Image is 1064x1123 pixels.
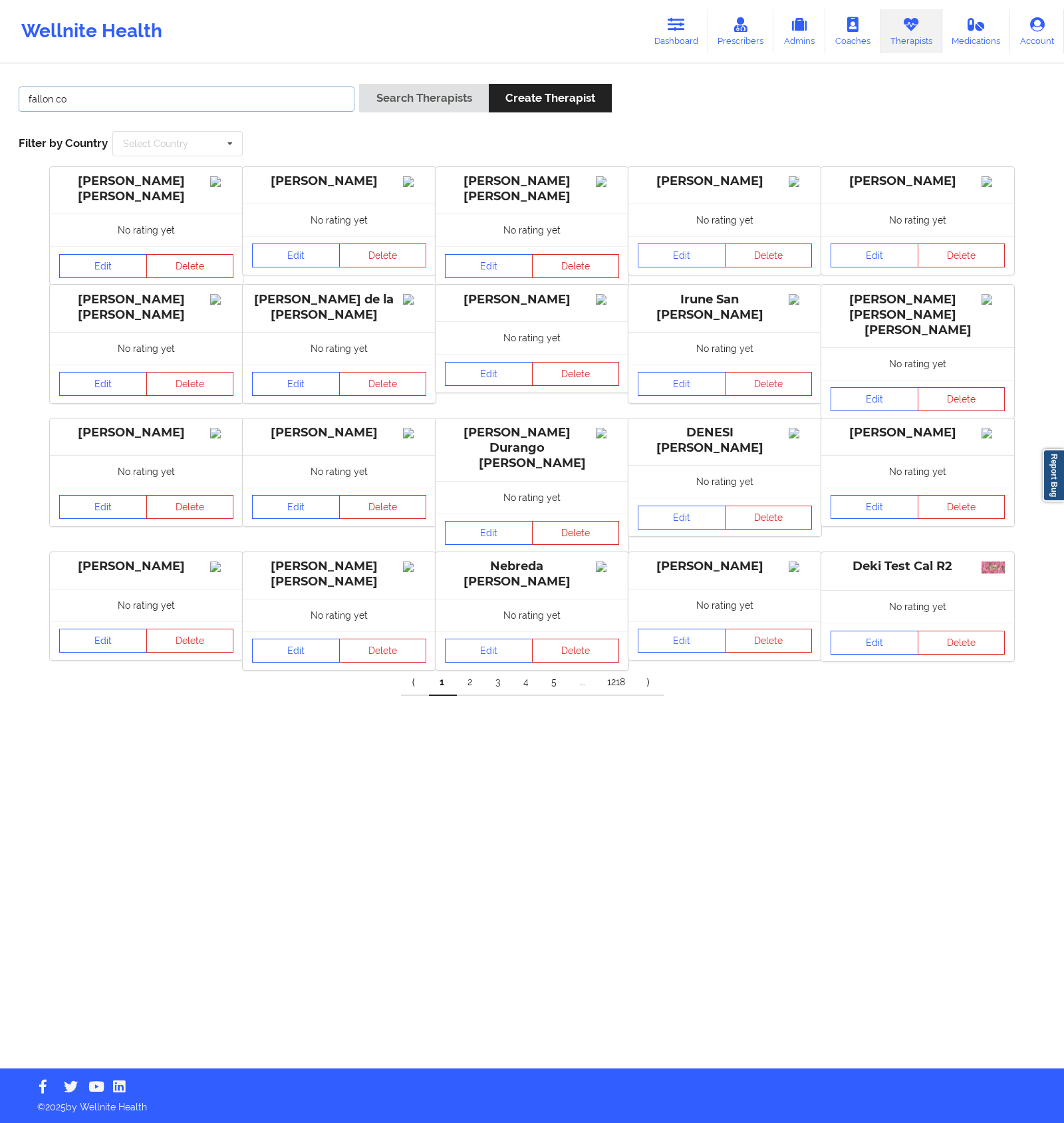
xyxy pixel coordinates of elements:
[429,669,457,696] a: 1
[59,254,147,278] a: Edit
[831,387,918,411] a: Edit
[252,292,426,323] div: [PERSON_NAME] de la [PERSON_NAME]
[359,84,488,112] button: Search Therapists
[243,599,436,631] div: No rating yet
[638,559,812,574] div: [PERSON_NAME]
[445,425,619,471] div: [PERSON_NAME] Durango [PERSON_NAME]
[638,506,726,530] a: Edit
[243,332,436,365] div: No rating yet
[821,455,1014,488] div: No rating yet
[708,9,774,53] a: Prescribers
[436,321,628,354] div: No rating yet
[210,561,233,572] img: Image%2Fplaceholer-image.png
[596,428,619,438] img: Image%2Fplaceholer-image.png
[252,639,340,663] a: Edit
[339,372,427,396] button: Delete
[403,561,426,572] img: Image%2Fplaceholer-image.png
[825,9,880,53] a: Coaches
[532,639,620,663] button: Delete
[725,506,813,530] button: Delete
[596,176,619,187] img: Image%2Fplaceholer-image.png
[59,559,233,574] div: [PERSON_NAME]
[445,292,619,307] div: [PERSON_NAME]
[831,243,918,267] a: Edit
[457,669,485,696] a: 2
[789,428,812,438] img: Image%2Fplaceholer-image.png
[1010,9,1064,53] a: Account
[445,639,533,663] a: Edit
[628,204,821,236] div: No rating yet
[821,347,1014,380] div: No rating yet
[541,669,569,696] a: 5
[789,294,812,305] img: Image%2Fplaceholer-image.png
[210,428,233,438] img: Image%2Fplaceholer-image.png
[628,465,821,498] div: No rating yet
[880,9,942,53] a: Therapists
[243,204,436,236] div: No rating yet
[339,243,427,267] button: Delete
[596,294,619,305] img: Image%2Fplaceholer-image.png
[725,372,813,396] button: Delete
[831,174,1005,189] div: [PERSON_NAME]
[445,559,619,589] div: Nebreda [PERSON_NAME]
[403,294,426,305] img: Image%2Fplaceholer-image.png
[831,425,1005,440] div: [PERSON_NAME]
[638,292,812,323] div: Irune San [PERSON_NAME]
[638,629,726,653] a: Edit
[638,174,812,189] div: [PERSON_NAME]
[1043,449,1064,502] a: Report Bug
[339,639,427,663] button: Delete
[445,521,533,545] a: Edit
[831,559,1005,574] div: Deki Test Cal R2
[532,254,620,278] button: Delete
[210,176,233,187] img: Image%2Fplaceholer-image.png
[445,174,619,204] div: [PERSON_NAME] [PERSON_NAME]
[831,292,1005,338] div: [PERSON_NAME] [PERSON_NAME] [PERSON_NAME]
[982,428,1005,438] img: Image%2Fplaceholer-image.png
[773,9,825,53] a: Admins
[636,669,664,696] a: Next item
[638,425,812,456] div: DENESI [PERSON_NAME]
[59,495,147,519] a: Edit
[789,561,812,572] img: Image%2Fplaceholer-image.png
[445,362,533,386] a: Edit
[532,521,620,545] button: Delete
[243,455,436,488] div: No rating yet
[19,86,354,112] input: Search Keywords
[50,455,243,488] div: No rating yet
[789,176,812,187] img: Image%2Fplaceholer-image.png
[982,561,1005,574] img: 42ff71d0-068b-49ac-9f28-8293efcce9b5_%C3%A5%C2%8D%C2%83%C3%A3%C2%81%C2%A8%C3%A5%C2%8D%C2%83%C3%A5...
[123,139,188,148] div: Select Country
[339,495,427,519] button: Delete
[918,495,1005,519] button: Delete
[918,243,1005,267] button: Delete
[831,631,918,655] a: Edit
[252,425,426,440] div: [PERSON_NAME]
[59,372,147,396] a: Edit
[638,243,726,267] a: Edit
[628,589,821,621] div: No rating yet
[401,669,429,696] a: Previous item
[146,254,234,278] button: Delete
[725,243,813,267] button: Delete
[597,669,636,696] a: 1218
[436,481,628,514] div: No rating yet
[532,362,620,386] button: Delete
[59,629,147,653] a: Edit
[19,136,108,150] span: Filter by Country
[982,176,1005,187] img: Image%2Fplaceholer-image.png
[210,294,233,305] img: Image%2Fplaceholer-image.png
[403,428,426,438] img: Image%2Fplaceholer-image.png
[628,332,821,365] div: No rating yet
[252,559,426,589] div: [PERSON_NAME] [PERSON_NAME]
[569,669,597,696] a: ...
[252,372,340,396] a: Edit
[59,292,233,323] div: [PERSON_NAME] [PERSON_NAME]
[401,669,664,696] div: Pagination Navigation
[513,669,541,696] a: 4
[59,174,233,204] div: [PERSON_NAME] [PERSON_NAME]
[918,387,1005,411] button: Delete
[50,332,243,365] div: No rating yet
[146,629,234,653] button: Delete
[252,174,426,189] div: [PERSON_NAME]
